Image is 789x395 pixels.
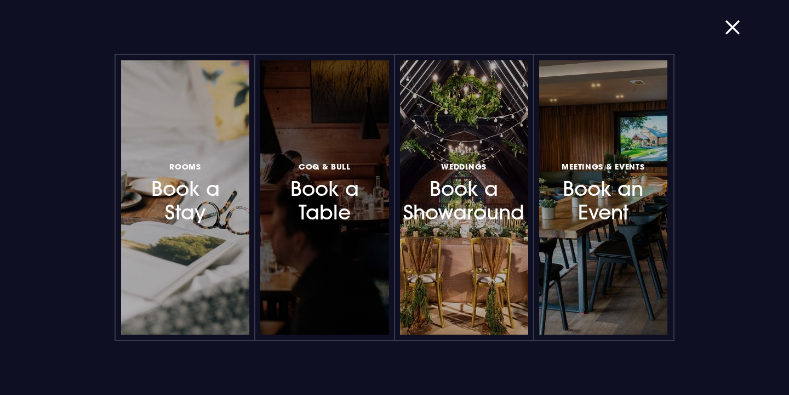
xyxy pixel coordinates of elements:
span: Weddings [441,161,487,172]
h3: Book a Showaround [419,159,510,224]
a: Meetings & EventsBook an Event [539,60,667,335]
span: Rooms [169,161,201,172]
span: Meetings & Events [562,161,644,172]
a: Coq & BullBook a Table [260,60,388,335]
a: WeddingsBook a Showaround [400,60,528,335]
span: Coq & Bull [299,161,351,172]
h3: Book a Stay [140,159,231,224]
h3: Book an Event [558,159,649,224]
a: RoomsBook a Stay [121,60,249,335]
h3: Book a Table [279,159,370,224]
